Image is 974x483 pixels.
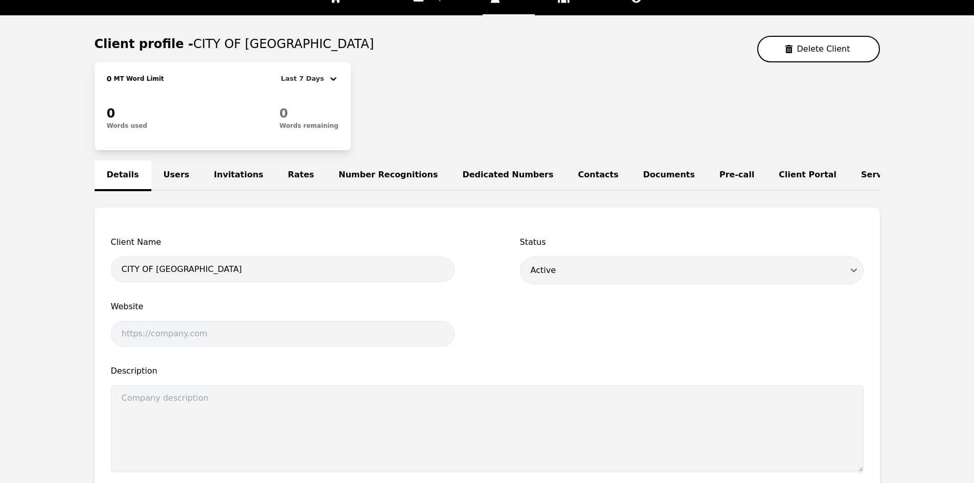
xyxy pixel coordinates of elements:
[631,160,707,191] a: Documents
[111,321,455,347] input: https://company.com
[520,236,864,248] span: Status
[111,365,864,377] span: Description
[766,160,849,191] a: Client Portal
[849,160,935,191] a: Service Lines
[279,106,288,121] span: 0
[450,160,565,191] a: Dedicated Numbers
[276,160,326,191] a: Rates
[326,160,450,191] a: Number Recognitions
[566,160,631,191] a: Contacts
[107,106,116,121] span: 0
[107,122,147,130] p: Words used
[111,236,455,248] span: Client Name
[757,36,880,62] button: Delete Client
[279,122,338,130] p: Words remaining
[201,160,276,191] a: Invitations
[95,36,374,52] h1: Client profile -
[111,301,455,313] span: Website
[107,75,112,83] span: 0
[111,257,455,282] input: Client name
[151,160,202,191] a: Users
[281,73,328,85] div: Last 7 Days
[707,160,766,191] a: Pre-call
[111,75,164,83] h2: MT Word Limit
[193,37,374,51] span: CITY OF [GEOGRAPHIC_DATA]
